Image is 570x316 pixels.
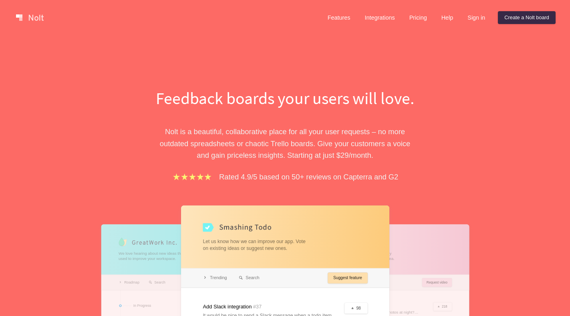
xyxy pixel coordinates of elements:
p: Nolt is a beautiful, collaborative place for all your user requests – no more outdated spreadshee... [147,126,423,161]
a: Help [435,11,460,24]
a: Pricing [403,11,433,24]
a: Integrations [358,11,401,24]
h1: Feedback boards your users will love. [147,87,423,110]
img: stars.b067e34983.png [172,172,213,181]
a: Create a Nolt board [498,11,556,24]
a: Sign in [461,11,491,24]
a: Features [321,11,357,24]
p: Rated 4.9/5 based on 50+ reviews on Capterra and G2 [219,171,398,183]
